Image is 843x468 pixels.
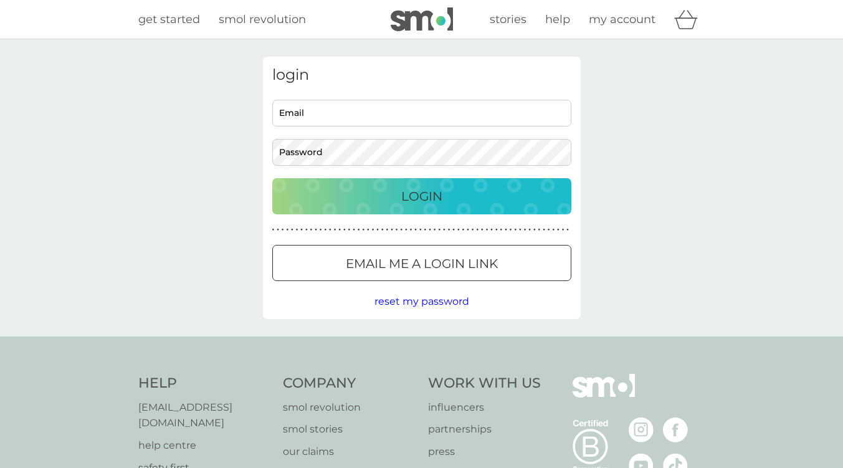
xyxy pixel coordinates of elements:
[428,399,541,416] p: influencers
[272,227,275,233] p: ●
[324,227,326,233] p: ●
[490,11,526,29] a: stories
[138,399,271,431] a: [EMAIL_ADDRESS][DOMAIN_NAME]
[353,227,355,233] p: ●
[467,227,469,233] p: ●
[443,227,445,233] p: ●
[448,227,450,233] p: ●
[272,66,571,84] h3: login
[438,227,441,233] p: ●
[291,227,293,233] p: ●
[386,227,389,233] p: ●
[528,227,531,233] p: ●
[514,227,517,233] p: ●
[490,12,526,26] span: stories
[283,444,416,460] a: our claims
[543,227,545,233] p: ●
[334,227,336,233] p: ●
[282,227,284,233] p: ●
[277,227,279,233] p: ●
[457,227,460,233] p: ●
[545,11,570,29] a: help
[272,245,571,281] button: Email me a login link
[391,227,393,233] p: ●
[272,178,571,214] button: Login
[452,227,455,233] p: ●
[374,294,469,310] button: reset my password
[629,418,654,442] img: visit the smol Instagram page
[315,227,317,233] p: ●
[589,11,655,29] a: my account
[573,374,635,416] img: smol
[428,374,541,393] h4: Work With Us
[358,227,360,233] p: ●
[305,227,308,233] p: ●
[138,12,200,26] span: get started
[219,11,306,29] a: smol revolution
[286,227,288,233] p: ●
[533,227,536,233] p: ●
[557,227,560,233] p: ●
[524,227,526,233] p: ●
[310,227,313,233] p: ●
[490,227,493,233] p: ●
[519,227,522,233] p: ●
[391,7,453,31] img: smol
[300,227,303,233] p: ●
[552,227,555,233] p: ●
[428,444,541,460] a: press
[138,437,271,454] a: help centre
[434,227,436,233] p: ●
[505,227,507,233] p: ●
[396,227,398,233] p: ●
[343,227,346,233] p: ●
[320,227,322,233] p: ●
[283,399,416,416] a: smol revolution
[562,227,564,233] p: ●
[138,374,271,393] h4: Help
[429,227,431,233] p: ●
[401,186,442,206] p: Login
[381,227,384,233] p: ●
[589,12,655,26] span: my account
[481,227,483,233] p: ●
[548,227,550,233] p: ●
[346,254,498,274] p: Email me a login link
[476,227,479,233] p: ●
[510,227,512,233] p: ●
[538,227,541,233] p: ●
[367,227,369,233] p: ●
[372,227,374,233] p: ●
[329,227,331,233] p: ●
[374,295,469,307] span: reset my password
[428,421,541,437] a: partnerships
[545,12,570,26] span: help
[362,227,364,233] p: ●
[500,227,503,233] p: ●
[338,227,341,233] p: ●
[283,421,416,437] p: smol stories
[138,11,200,29] a: get started
[674,7,705,32] div: basket
[663,418,688,442] img: visit the smol Facebook page
[410,227,412,233] p: ●
[486,227,488,233] p: ●
[495,227,498,233] p: ●
[219,12,306,26] span: smol revolution
[462,227,465,233] p: ●
[348,227,351,233] p: ●
[419,227,422,233] p: ●
[424,227,427,233] p: ●
[405,227,407,233] p: ●
[472,227,474,233] p: ●
[376,227,379,233] p: ●
[283,374,416,393] h4: Company
[296,227,298,233] p: ●
[566,227,569,233] p: ●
